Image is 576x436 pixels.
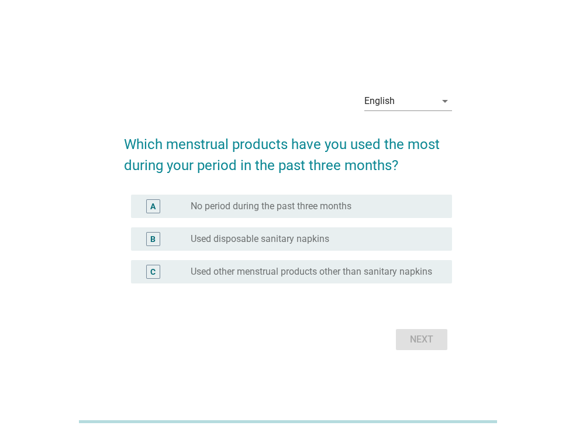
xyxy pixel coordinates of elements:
[150,266,156,278] div: C
[364,96,395,106] div: English
[191,266,432,278] label: Used other menstrual products other than sanitary napkins
[191,233,329,245] label: Used disposable sanitary napkins
[191,200,351,212] label: No period during the past three months
[438,94,452,108] i: arrow_drop_down
[150,200,156,213] div: A
[124,122,452,176] h2: Which menstrual products have you used the most during your period in the past three months?
[150,233,156,245] div: B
